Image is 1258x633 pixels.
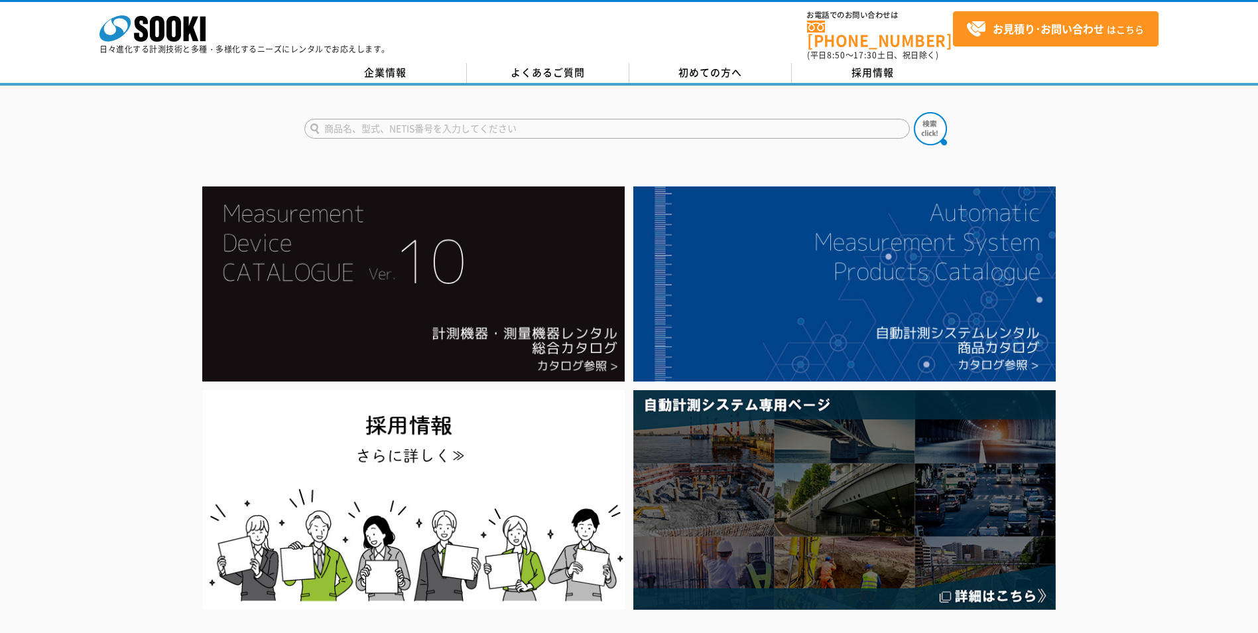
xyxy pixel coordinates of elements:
a: 企業情報 [304,63,467,83]
img: 自動計測システム専用ページ [633,390,1056,610]
span: 17:30 [853,49,877,61]
a: [PHONE_NUMBER] [807,21,953,48]
img: 自動計測システムカタログ [633,186,1056,382]
span: お電話でのお問い合わせは [807,11,953,19]
a: お見積り･お問い合わせはこちら [953,11,1159,46]
img: btn_search.png [914,112,947,145]
a: 初めての方へ [629,63,792,83]
span: (平日 ～ 土日、祝日除く) [807,49,938,61]
input: 商品名、型式、NETIS番号を入力してください [304,119,910,139]
span: はこちら [966,19,1144,39]
span: 初めての方へ [678,65,742,80]
p: 日々進化する計測技術と多種・多様化するニーズにレンタルでお応えします。 [99,45,390,53]
strong: お見積り･お問い合わせ [993,21,1104,36]
img: SOOKI recruit [202,390,625,610]
a: 採用情報 [792,63,954,83]
img: Catalog Ver10 [202,186,625,382]
a: よくあるご質問 [467,63,629,83]
span: 8:50 [827,49,846,61]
